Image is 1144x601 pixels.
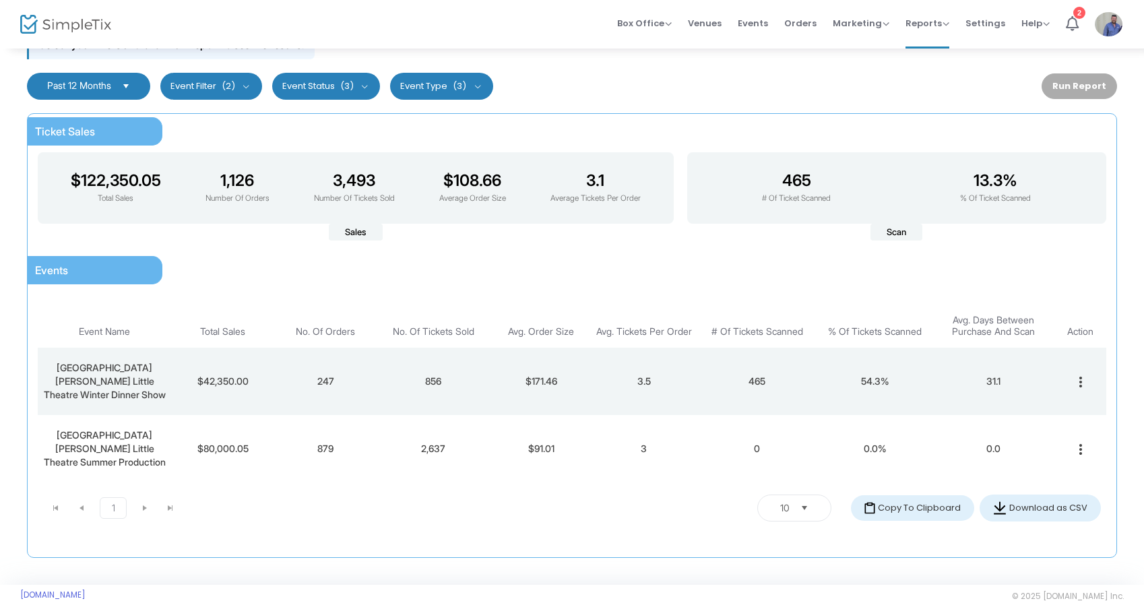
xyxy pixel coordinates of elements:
h3: 3,493 [314,171,395,190]
span: [GEOGRAPHIC_DATA][PERSON_NAME] Little Theatre Winter Dinner Show [44,362,166,400]
button: Event Status(3) [272,73,381,100]
span: Avg. Order Size [508,326,574,338]
span: 879 [317,443,333,454]
span: Venues [688,6,722,40]
p: # Of Ticket Scanned [762,193,831,205]
span: (2) [222,81,235,92]
button: Event Filter(2) [160,73,262,100]
span: No. Of Orders [296,326,355,338]
span: Avg. Tickets Per Order [596,326,692,338]
button: Download as CSV [980,495,1101,521]
img: copy-icon [864,502,875,514]
span: Page 1 [100,497,127,519]
span: Events [35,263,68,277]
span: 3.5 [637,375,651,387]
span: Total Sales [200,326,245,338]
h3: 465 [762,171,831,190]
h3: 1,126 [205,171,269,190]
span: 2,637 [421,443,445,454]
mat-icon: more_vert [1073,374,1089,390]
span: (3) [340,81,354,92]
span: 3 [641,443,647,454]
span: 31.1 [986,375,1000,387]
th: Action [1055,305,1106,348]
h3: 3.1 [550,171,641,190]
p: Average Tickets Per Order [550,193,641,205]
div: 2 [1073,7,1085,19]
p: Number Of Orders [205,193,269,205]
p: Total Sales [71,193,161,205]
span: Marketing [833,17,889,30]
span: $171.46 [526,375,557,387]
span: Past 12 Months [47,80,111,91]
span: 0.0 [986,443,1000,454]
span: Avg. Days Between Purchase And Scan [935,315,1052,338]
span: 247 [317,375,334,387]
span: 856 [425,375,441,387]
span: % Of Tickets Scanned [828,326,922,338]
a: [DOMAIN_NAME] [20,590,86,600]
p: Average Order Size [439,193,506,205]
span: $42,350.00 [197,375,249,387]
div: Data table [38,305,1106,482]
button: Copy To Clipboard [851,495,974,521]
span: Sales [329,224,383,241]
mat-icon: more_vert [1073,441,1089,457]
span: Reports [905,17,949,30]
span: Ticket Sales [35,125,95,138]
span: $80,000.05 [197,443,249,454]
span: 0 [754,443,760,454]
span: $91.01 [528,443,554,454]
button: Select [795,498,814,518]
p: % Of Ticket Scanned [960,193,1031,205]
span: [GEOGRAPHIC_DATA][PERSON_NAME] Little Theatre Summer Production [44,429,166,468]
h3: $108.66 [439,171,506,190]
span: 0.0% [864,443,887,454]
th: No. Of Tickets Sold [377,305,490,348]
span: Help [1021,17,1050,30]
img: donwload-icon [993,501,1007,515]
h3: $122,350.05 [71,171,161,190]
span: 10 [780,501,790,515]
h3: 13.3% [960,171,1031,190]
span: Scan [870,224,922,241]
span: Settings [965,6,1005,40]
span: Orders [784,6,817,40]
span: # Of Tickets Scanned [711,326,803,338]
span: 54.3% [861,375,889,387]
span: Events [738,6,768,40]
span: (3) [453,81,466,92]
button: Select [117,81,135,92]
p: Number Of Tickets Sold [314,193,395,205]
button: Event Type(3) [390,73,493,100]
span: Box Office [617,17,672,30]
span: Event Name [79,326,130,338]
span: 465 [749,375,765,387]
